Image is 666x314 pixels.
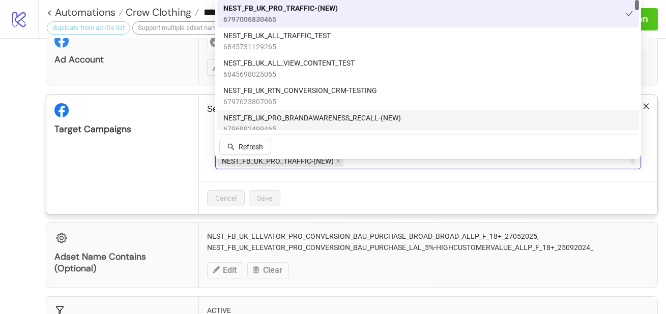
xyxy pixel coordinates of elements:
[207,103,649,115] p: Select one or more Campaigns
[123,7,199,17] a: Crew Clothing
[222,155,334,167] span: NEST_FB_UK_PRO_TRAFFIC-(NEW)
[132,21,229,35] div: Support multiple adset names
[223,85,377,96] span: NEST_FB_UK_RTN_CONVERSION_CRM-TESTING
[217,110,639,137] div: NEST_FB_UK_PRO_BRANDAWARENESS_RECALL-(NEW)
[239,143,263,151] span: Refresh
[249,190,280,206] button: Save
[219,139,271,155] button: Refresh
[223,3,338,14] span: NEST_FB_UK_PRO_TRAFFIC-(NEW)
[47,7,123,17] a: < Automations
[227,143,235,150] span: search
[47,21,130,35] div: duplicate from ad IDs list
[207,190,245,206] button: Cancel
[643,103,650,110] span: close
[223,96,377,107] span: 6797623807065
[223,112,401,123] span: NEST_FB_UK_PRO_BRANDAWARENESS_RECALL-(NEW)
[223,69,355,80] span: 6845698025065
[54,123,190,135] div: Target Campaigns
[217,55,639,82] div: NEST_FB_UK_ALL_VIEW_CONTENT_TEST
[223,41,331,52] span: 6845731129265
[223,57,355,69] span: NEST_FB_UK_ALL_VIEW_CONTENT_TEST
[345,155,348,167] input: Select campaign ids from list
[217,155,343,167] span: NEST_FB_UK_PRO_TRAFFIC-(NEW)
[123,6,191,19] span: Crew Clothing
[223,30,331,41] span: NEST_FB_UK_ALL_TRAFFIC_TEST
[223,14,338,25] span: 6797006830465
[626,10,633,17] span: check
[223,123,401,135] span: 6796992499465
[336,159,341,164] span: close
[217,27,639,55] div: NEST_FB_UK_ALL_TRAFFIC_TEST
[217,82,639,110] div: NEST_FB_UK_RTN_CONVERSION_CRM-TESTING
